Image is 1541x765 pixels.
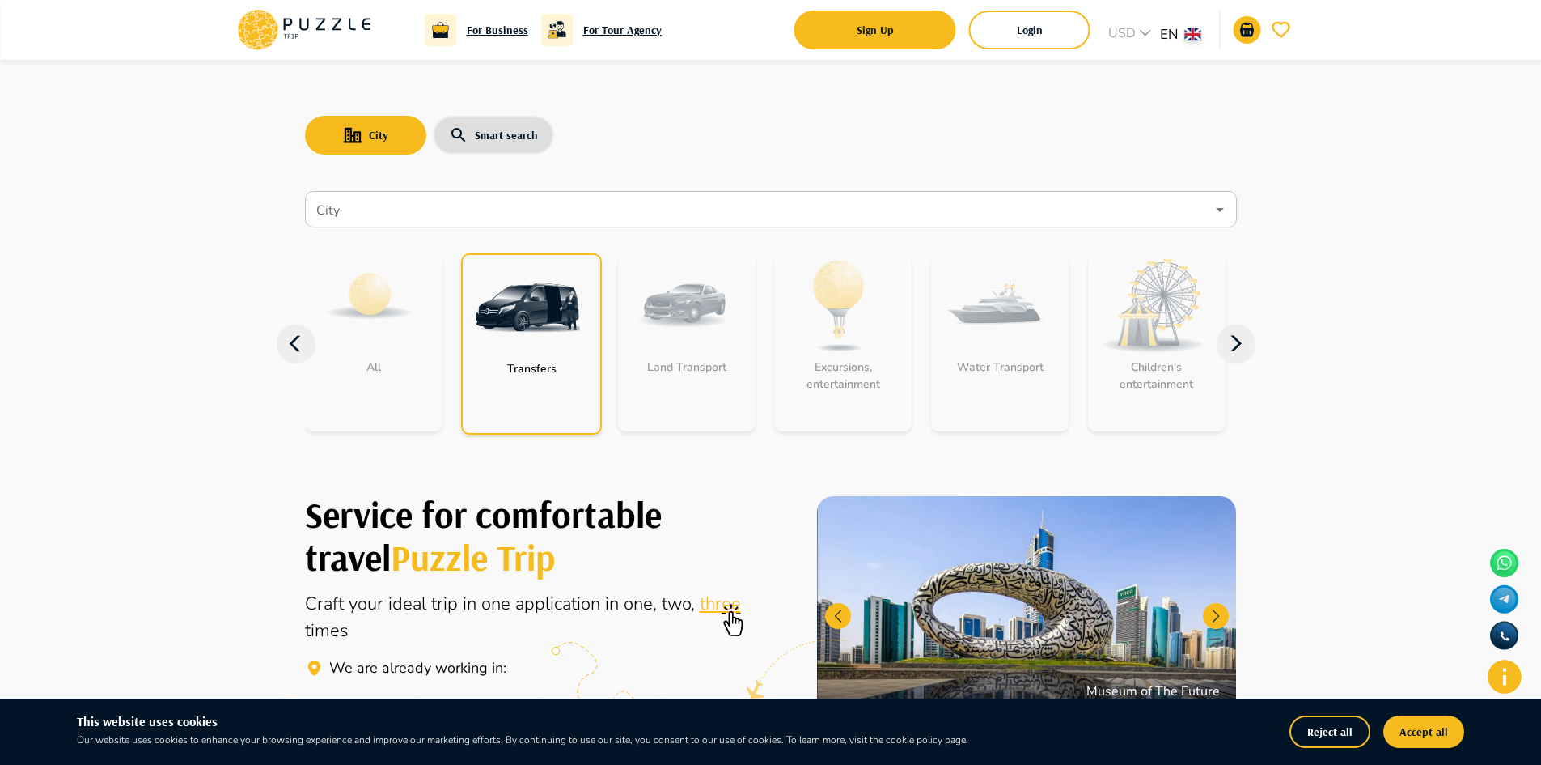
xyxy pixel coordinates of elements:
[662,592,700,616] span: two,
[774,253,912,431] div: category-activity
[618,253,756,431] div: category-landing_transport
[1383,716,1464,748] button: Accept all
[1185,28,1201,40] img: lang
[1160,24,1179,45] p: en
[1086,682,1220,701] p: Museum of The Future
[77,712,1048,733] h6: This website uses cookies
[499,360,565,377] p: Transfers
[391,534,556,580] span: Puzzle Trip
[1268,16,1295,44] button: go-to-wishlist-submit-button
[794,11,956,49] button: signup
[77,733,1048,747] p: Our website uses cookies to enhance your browsing experience and improve our marketing efforts. B...
[1234,16,1261,44] button: go-to-basket-submit-button
[1289,716,1370,748] button: Reject all
[461,253,602,435] div: category-get_transfer
[1103,23,1160,47] div: USD
[305,592,349,616] span: Craft
[349,592,388,616] span: your
[433,116,554,155] button: search-with-elastic-search
[605,592,624,616] span: in
[475,255,580,360] img: GetTransfer
[305,618,349,643] span: times
[700,592,741,616] span: three
[931,253,1069,431] div: category-water_transport
[624,592,662,616] span: one,
[1088,253,1226,431] div: category-children_activity
[305,493,781,578] h1: Create your perfect trip with Puzzle Trip.
[305,591,781,644] div: Online aggregator of travel services to travel around the world.
[305,116,426,155] button: search-with-city
[481,592,515,616] span: one
[1209,198,1231,221] button: Open
[463,592,481,616] span: in
[515,592,605,616] span: application
[305,253,442,431] div: category-all
[467,21,528,39] a: For Business
[583,21,662,39] a: For Tour Agency
[329,657,506,679] p: Travel Service Puzzle Trip
[969,11,1090,49] button: login
[431,592,463,616] span: trip
[388,592,431,616] span: ideal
